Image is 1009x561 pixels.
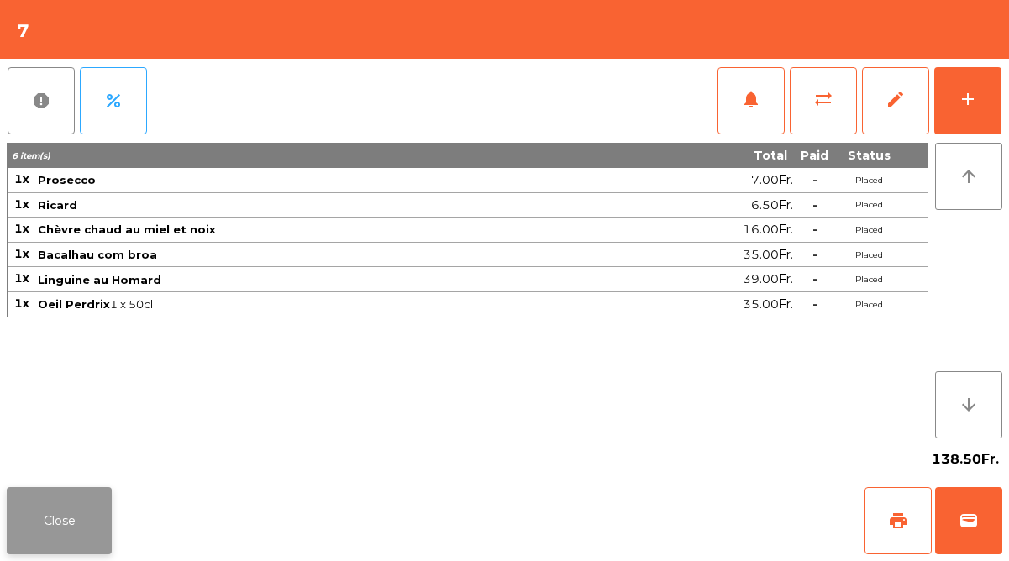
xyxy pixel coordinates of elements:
span: 138.50Fr. [932,447,999,472]
button: notifications [717,67,785,134]
span: 39.00Fr. [743,268,793,291]
span: - [812,172,817,187]
i: arrow_downward [959,395,979,415]
span: sync_alt [813,89,833,109]
button: arrow_upward [935,143,1002,210]
span: wallet [959,511,979,531]
span: 1x [14,270,29,286]
h4: 7 [17,18,29,44]
th: Status [835,143,902,168]
button: arrow_downward [935,371,1002,438]
td: Placed [835,218,902,243]
td: Placed [835,193,902,218]
span: 35.00Fr. [743,293,793,316]
span: print [888,511,908,531]
span: 1x [14,221,29,236]
span: Chèvre chaud au miel et noix [38,223,216,236]
i: arrow_upward [959,166,979,186]
span: percent [103,91,123,111]
span: Oeil Perdrix [38,297,110,311]
span: 1x [14,197,29,212]
span: Bacalhau com broa [38,248,157,261]
span: 1x [14,296,29,311]
td: Placed [835,243,902,268]
span: - [812,271,817,286]
span: 7.00Fr. [751,169,793,191]
span: Prosecco [38,173,96,186]
span: report [31,91,51,111]
button: Close [7,487,112,554]
th: Total [625,143,794,168]
div: add [958,89,978,109]
span: - [812,197,817,212]
span: 1x [14,246,29,261]
span: - [812,222,817,237]
span: - [812,296,817,312]
span: 16.00Fr. [743,218,793,241]
span: Linguine au Homard [38,273,161,286]
td: Placed [835,168,902,193]
span: edit [886,89,906,109]
button: wallet [935,487,1002,554]
button: print [864,487,932,554]
td: Placed [835,267,902,292]
span: 1 x 50cl [38,297,623,311]
button: edit [862,67,929,134]
button: sync_alt [790,67,857,134]
span: - [812,247,817,262]
button: percent [80,67,147,134]
button: report [8,67,75,134]
span: notifications [741,89,761,109]
td: Placed [835,292,902,317]
span: 35.00Fr. [743,244,793,266]
th: Paid [794,143,835,168]
span: Ricard [38,198,77,212]
span: 6.50Fr. [751,194,793,217]
button: add [934,67,1001,134]
span: 6 item(s) [12,150,50,161]
span: 1x [14,171,29,186]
